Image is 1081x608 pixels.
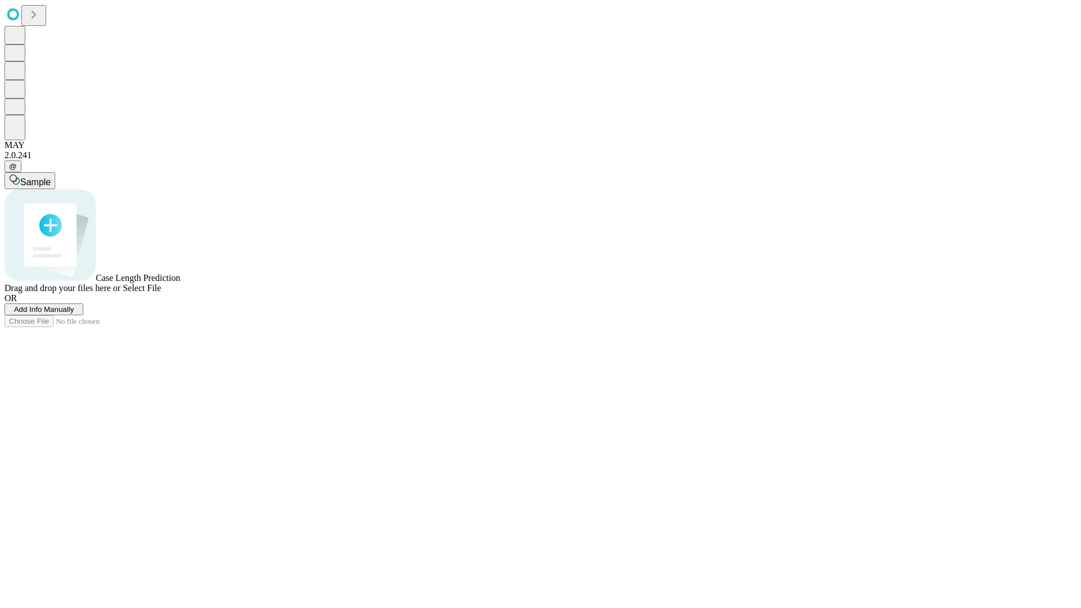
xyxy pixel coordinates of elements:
button: Sample [5,172,55,189]
span: Select File [123,283,161,293]
span: @ [9,162,17,171]
span: Drag and drop your files here or [5,283,120,293]
span: Add Info Manually [14,305,74,314]
div: 2.0.241 [5,150,1076,160]
div: MAY [5,140,1076,150]
button: @ [5,160,21,172]
span: OR [5,293,17,303]
span: Sample [20,177,51,187]
span: Case Length Prediction [96,273,180,283]
button: Add Info Manually [5,303,83,315]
